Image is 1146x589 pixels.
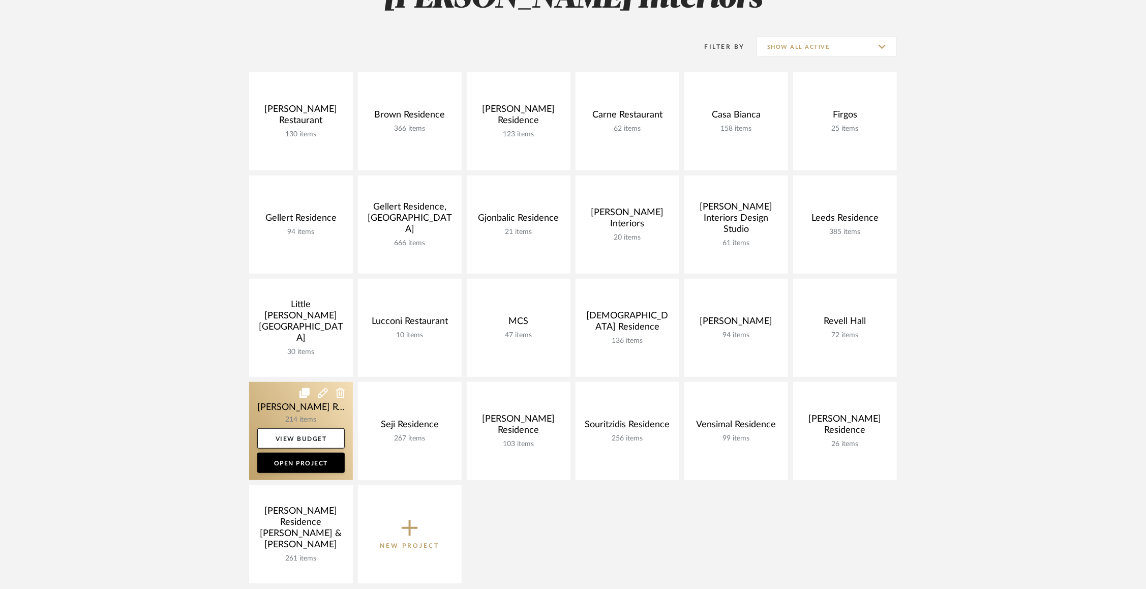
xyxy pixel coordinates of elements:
div: MCS [475,316,562,331]
div: Carne Restaurant [584,109,671,125]
p: New Project [380,541,440,551]
div: Filter By [691,42,745,52]
div: [DEMOGRAPHIC_DATA] Residence [584,310,671,337]
button: New Project [358,485,462,583]
div: Gellert Residence, [GEOGRAPHIC_DATA] [366,201,454,239]
div: 61 items [692,239,780,248]
div: 267 items [366,434,454,443]
div: [PERSON_NAME] Restaurant [257,104,345,130]
div: Seji Residence [366,419,454,434]
div: 130 items [257,130,345,139]
div: 10 items [366,331,454,340]
div: Brown Residence [366,109,454,125]
div: [PERSON_NAME] Residence [PERSON_NAME] & [PERSON_NAME] [257,506,345,554]
a: View Budget [257,428,345,449]
div: 94 items [692,331,780,340]
div: [PERSON_NAME] Interiors Design Studio [692,201,780,239]
div: 25 items [801,125,889,133]
div: 21 items [475,228,562,237]
div: 256 items [584,434,671,443]
div: Firgos [801,109,889,125]
div: [PERSON_NAME] Residence [475,414,562,440]
div: Little [PERSON_NAME][GEOGRAPHIC_DATA] [257,299,345,348]
div: Gjonbalic Residence [475,213,562,228]
div: 385 items [801,228,889,237]
div: [PERSON_NAME] Residence [475,104,562,130]
div: 94 items [257,228,345,237]
div: Casa Bianca [692,109,780,125]
div: 103 items [475,440,562,449]
div: [PERSON_NAME] [692,316,780,331]
div: 366 items [366,125,454,133]
div: 123 items [475,130,562,139]
div: Gellert Residence [257,213,345,228]
div: [PERSON_NAME] Residence [801,414,889,440]
div: 261 items [257,554,345,563]
div: 47 items [475,331,562,340]
div: 72 items [801,331,889,340]
div: 99 items [692,434,780,443]
div: Lucconi Restaurant [366,316,454,331]
div: 30 items [257,348,345,357]
div: Vensimal Residence [692,419,780,434]
div: Leeds Residence [801,213,889,228]
div: 158 items [692,125,780,133]
div: 136 items [584,337,671,345]
div: 62 items [584,125,671,133]
a: Open Project [257,453,345,473]
div: Souritzidis Residence [584,419,671,434]
div: 666 items [366,239,454,248]
div: [PERSON_NAME] Interiors [584,207,671,233]
div: Revell Hall [801,316,889,331]
div: 20 items [584,233,671,242]
div: 26 items [801,440,889,449]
